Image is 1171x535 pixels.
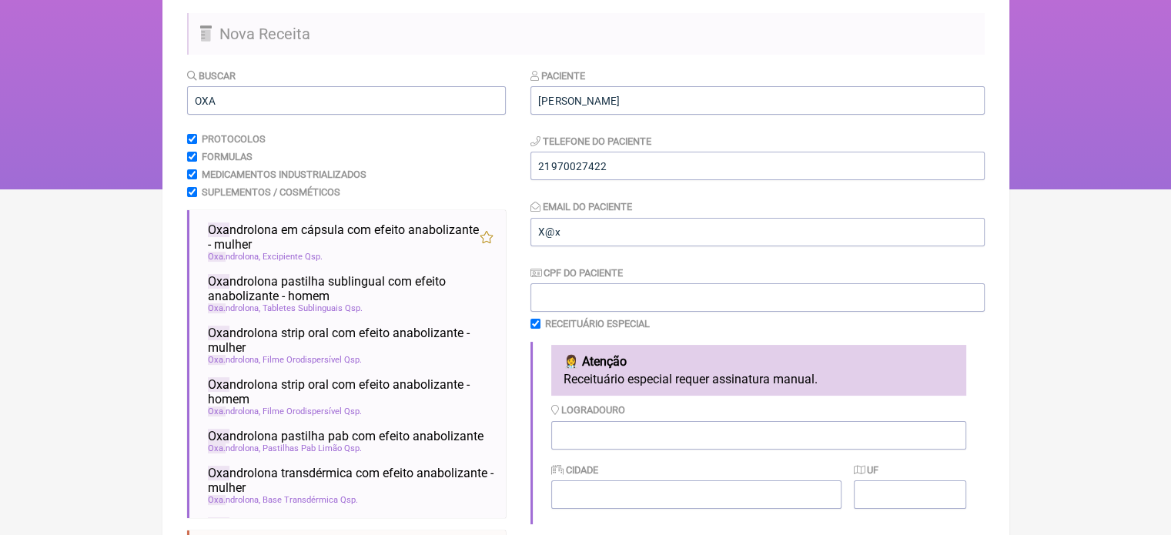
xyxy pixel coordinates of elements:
span: Oxa [208,495,226,505]
span: Filme Orodispersível Qsp [263,406,362,416]
span: Oxa [208,355,226,365]
label: Telefone do Paciente [530,135,651,147]
label: UF [854,464,878,476]
span: Pastilhas Pab Limão Qsp [263,443,362,453]
span: Oxa [208,443,226,453]
span: Excipiente Qsp [263,252,323,262]
label: Buscar [187,70,236,82]
span: ndrolona [208,303,260,313]
label: Cidade [551,464,598,476]
h2: Nova Receita [187,13,985,55]
label: Medicamentos Industrializados [202,169,366,180]
span: ndrolona [208,495,260,505]
span: ndrolona transdérmica com efeito anabolizante - mulher [208,466,493,495]
span: Oxa [208,252,226,262]
label: CPF do Paciente [530,267,623,279]
span: ndrolona em cápsula com efeito anabolizante - mulher [208,222,480,252]
input: exemplo: emagrecimento, ansiedade [187,86,506,115]
span: Filme Orodispersível Qsp [263,355,362,365]
span: Tabletes Sublinguais Qsp [263,303,363,313]
span: ndrolona [208,252,260,262]
span: ndrolona [208,443,260,453]
span: ndrolona [208,406,260,416]
span: ndrolona [208,355,260,365]
span: Oxa [208,377,229,392]
span: Oxa [208,517,229,532]
p: Receituário especial requer assinatura manual. [564,372,954,386]
span: Oxa [208,303,226,313]
span: Base Transdérmica Qsp [263,495,358,505]
label: Protocolos [202,133,266,145]
span: ndrolona pastilha pab com efeito anabolizante [208,429,483,443]
label: Formulas [202,151,253,162]
span: Oxa [208,222,229,237]
span: Oxa [208,406,226,416]
span: Oxa [208,429,229,443]
span: ndrolona strip oral com efeito anabolizante - homem [208,377,493,406]
span: Oxa [208,326,229,340]
label: Receituário Especial [545,318,650,329]
label: Email do Paciente [530,201,632,212]
h4: 👩‍⚕️ Atenção [564,354,954,369]
label: Logradouro [551,404,625,416]
span: Oxa [208,274,229,289]
span: ndrolona strip oral com efeito anabolizante - mulher [208,326,493,355]
span: Oxa [208,466,229,480]
span: ndrolona pastilha sublingual com efeito anabolizante - homem [208,274,493,303]
label: Suplementos / Cosméticos [202,186,340,198]
label: Paciente [530,70,585,82]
